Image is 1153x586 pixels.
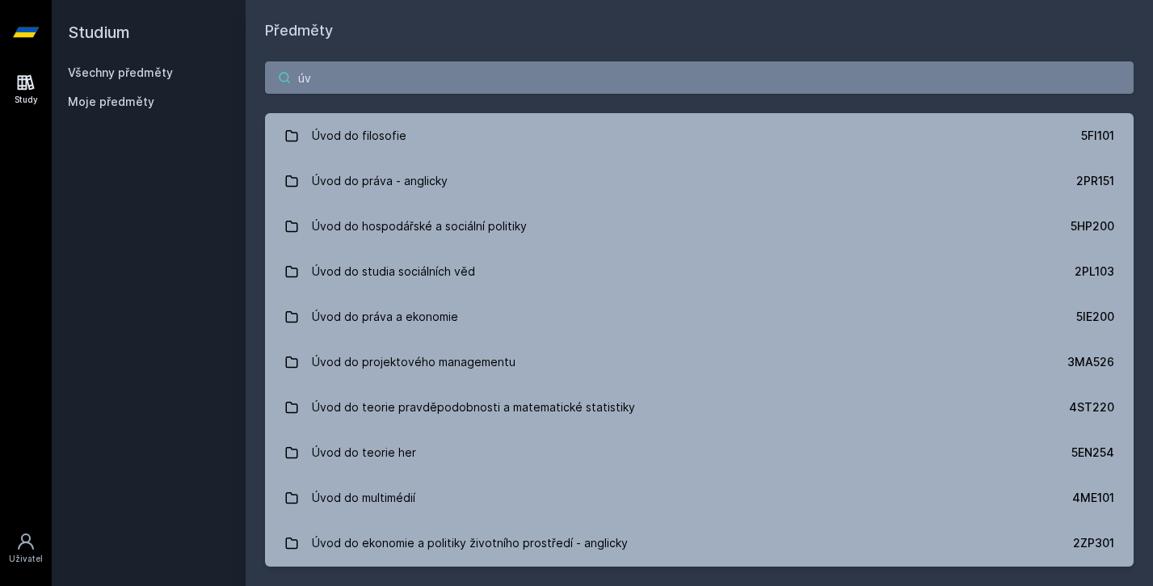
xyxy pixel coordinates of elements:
div: 5IE200 [1076,309,1114,325]
div: Úvod do práva a ekonomie [312,301,458,333]
input: Název nebo ident předmětu… [265,61,1134,94]
a: Úvod do práva - anglicky 2PR151 [265,158,1134,204]
div: Study [15,94,38,106]
a: Všechny předměty [68,65,173,79]
div: 2PR151 [1076,173,1114,189]
div: Úvod do projektového managementu [312,346,515,378]
div: Úvod do ekonomie a politiky životního prostředí - anglicky [312,527,628,559]
a: Úvod do projektového managementu 3MA526 [265,339,1134,385]
a: Úvod do multimédií 4ME101 [265,475,1134,521]
a: Study [3,65,48,114]
div: 4ME101 [1072,490,1114,506]
div: 5FI101 [1081,128,1114,144]
a: Uživatel [3,524,48,573]
div: Uživatel [9,553,43,565]
a: Úvod do teorie her 5EN254 [265,430,1134,475]
a: Úvod do filosofie 5FI101 [265,113,1134,158]
a: Úvod do ekonomie a politiky životního prostředí - anglicky 2ZP301 [265,521,1134,566]
div: Úvod do hospodářské a sociální politiky [312,210,527,242]
div: 5HP200 [1071,218,1114,234]
div: Úvod do multimédií [312,482,415,514]
div: 2ZP301 [1073,535,1114,551]
div: 2PL103 [1075,263,1114,280]
a: Úvod do práva a ekonomie 5IE200 [265,294,1134,339]
div: Úvod do studia sociálních věd [312,255,475,288]
div: 3MA526 [1067,354,1114,370]
a: Úvod do hospodářské a sociální politiky 5HP200 [265,204,1134,249]
a: Úvod do studia sociálních věd 2PL103 [265,249,1134,294]
div: 5EN254 [1071,445,1114,461]
div: Úvod do práva - anglicky [312,165,448,197]
h1: Předměty [265,19,1134,42]
div: Úvod do teorie her [312,436,416,469]
span: Moje předměty [68,94,154,110]
a: Úvod do teorie pravděpodobnosti a matematické statistiky 4ST220 [265,385,1134,430]
div: Úvod do filosofie [312,120,406,152]
div: Úvod do teorie pravděpodobnosti a matematické statistiky [312,391,635,424]
div: 4ST220 [1069,399,1114,415]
